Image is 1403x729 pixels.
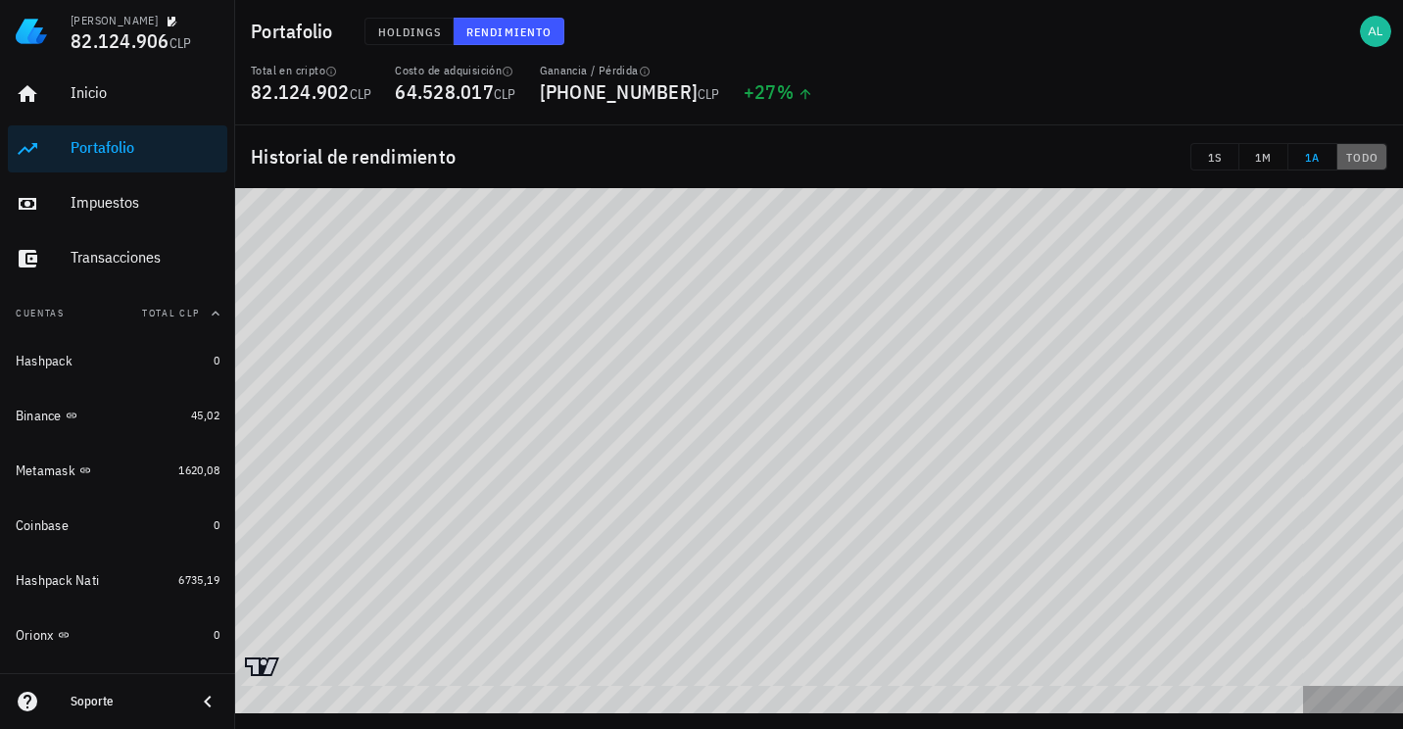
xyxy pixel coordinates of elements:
div: Historial de rendimiento [235,125,1403,188]
button: Holdings [364,18,455,45]
span: 1A [1296,150,1329,165]
span: 1620,08 [178,462,219,477]
div: Coinbase [16,517,69,534]
span: 1M [1247,150,1280,165]
a: Binance 45,02 [8,392,227,439]
span: 0 [214,517,219,532]
div: Ganancia / Pérdida [540,63,720,78]
div: Hashpack Nati [16,572,99,589]
div: +27 [744,82,813,102]
div: Binance [16,408,62,424]
span: 64.528.017 [395,78,494,105]
span: 82.124.906 [71,27,169,54]
a: Charting by TradingView [245,657,279,676]
a: Coinbase 0 [8,502,227,549]
a: Impuestos [8,180,227,227]
span: 82.124.902 [251,78,350,105]
button: 1M [1239,143,1288,170]
div: Orionx [16,627,54,644]
div: Impuestos [71,193,219,212]
button: 1A [1288,143,1337,170]
div: Hashpack [16,353,73,369]
span: 45,02 [191,408,219,422]
span: [PHONE_NUMBER] [540,78,699,105]
div: [PERSON_NAME] [71,13,158,28]
span: CLP [494,85,516,103]
div: Costo de adquisición [395,63,515,78]
button: Rendimiento [454,18,564,45]
a: Portafolio [8,125,227,172]
button: TODO [1337,143,1387,170]
a: Inicio [8,71,227,118]
a: Hashpack Nati 6735,19 [8,557,227,604]
span: 0 [214,353,219,367]
span: 6735,19 [178,572,219,587]
a: Orionx 0 [8,611,227,658]
img: LedgiFi [16,16,47,47]
span: Rendimiento [465,24,552,39]
span: TODO [1345,150,1379,165]
a: Metamask 1620,08 [8,447,227,494]
span: CLP [350,85,372,103]
div: Metamask [16,462,75,479]
span: CLP [169,34,192,52]
div: avatar [1360,16,1391,47]
h1: Portafolio [251,16,341,47]
span: Holdings [377,24,442,39]
span: Total CLP [142,307,200,319]
div: Transacciones [71,248,219,267]
button: 1S [1190,143,1239,170]
div: Soporte [71,694,180,709]
span: % [777,78,794,105]
a: Transacciones [8,235,227,282]
div: Total en cripto [251,63,371,78]
span: 0 [214,627,219,642]
span: CLP [698,85,720,103]
button: CuentasTotal CLP [8,290,227,337]
a: Hashpack 0 [8,337,227,384]
div: Portafolio [71,138,219,157]
span: 1S [1199,150,1231,165]
div: Inicio [71,83,219,102]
